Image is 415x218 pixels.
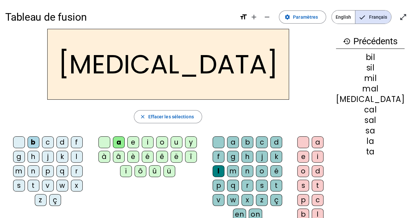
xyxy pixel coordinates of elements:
[256,194,268,206] div: z
[163,165,175,177] div: ü
[256,180,268,191] div: s
[134,110,202,123] button: Effacer les sélections
[120,165,132,177] div: ï
[47,29,289,100] h2: [MEDICAL_DATA]
[312,136,323,148] div: a
[13,165,25,177] div: m
[71,165,83,177] div: r
[270,165,282,177] div: é
[171,151,182,163] div: ë
[185,136,197,148] div: y
[135,165,146,177] div: ô
[56,151,68,163] div: k
[156,151,168,163] div: ê
[213,180,224,191] div: p
[332,10,355,24] span: English
[297,151,309,163] div: e
[148,113,194,121] span: Effacer les sélections
[279,10,326,24] button: Paramètres
[355,10,391,24] span: Français
[227,151,239,163] div: g
[250,13,258,21] mat-icon: add
[241,151,253,163] div: h
[28,136,39,148] div: b
[127,136,139,148] div: e
[312,151,323,163] div: i
[49,194,61,206] div: ç
[98,151,110,163] div: à
[343,37,351,45] mat-icon: history
[213,165,224,177] div: l
[336,74,405,82] div: mil
[139,114,145,120] mat-icon: close
[336,106,405,114] div: cal
[56,180,68,191] div: w
[336,127,405,135] div: sa
[270,151,282,163] div: k
[336,34,405,49] h3: Précédents
[297,165,309,177] div: o
[142,151,154,163] div: é
[297,194,309,206] div: p
[336,148,405,156] div: ta
[270,136,282,148] div: d
[213,194,224,206] div: v
[256,165,268,177] div: o
[241,194,253,206] div: x
[42,136,54,148] div: c
[336,137,405,145] div: la
[113,136,125,148] div: a
[263,13,271,21] mat-icon: remove
[35,194,47,206] div: z
[247,10,260,24] button: Augmenter la taille de la police
[256,136,268,148] div: c
[241,165,253,177] div: n
[239,13,247,21] mat-icon: format_size
[56,136,68,148] div: d
[336,85,405,93] div: mal
[227,194,239,206] div: w
[28,151,39,163] div: h
[113,151,125,163] div: â
[71,180,83,191] div: x
[336,64,405,72] div: sil
[297,180,309,191] div: s
[336,95,405,103] div: [MEDICAL_DATA]
[56,165,68,177] div: q
[185,151,197,163] div: î
[227,165,239,177] div: m
[142,136,154,148] div: i
[331,10,391,24] mat-button-toggle-group: Language selection
[42,151,54,163] div: j
[399,13,407,21] mat-icon: open_in_full
[171,136,182,148] div: u
[28,165,39,177] div: n
[227,136,239,148] div: a
[256,151,268,163] div: j
[397,10,410,24] button: Entrer en plein écran
[13,151,25,163] div: g
[241,180,253,191] div: r
[293,13,318,21] span: Paramètres
[312,180,323,191] div: t
[241,136,253,148] div: b
[28,180,39,191] div: t
[270,180,282,191] div: t
[156,136,168,148] div: o
[312,194,323,206] div: c
[71,136,83,148] div: f
[42,180,54,191] div: v
[213,151,224,163] div: f
[336,53,405,61] div: bil
[336,116,405,124] div: sal
[270,194,282,206] div: ç
[149,165,161,177] div: û
[42,165,54,177] div: p
[127,151,139,163] div: è
[312,165,323,177] div: d
[260,10,274,24] button: Diminuer la taille de la police
[284,14,290,20] mat-icon: settings
[71,151,83,163] div: l
[13,180,25,191] div: s
[227,180,239,191] div: q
